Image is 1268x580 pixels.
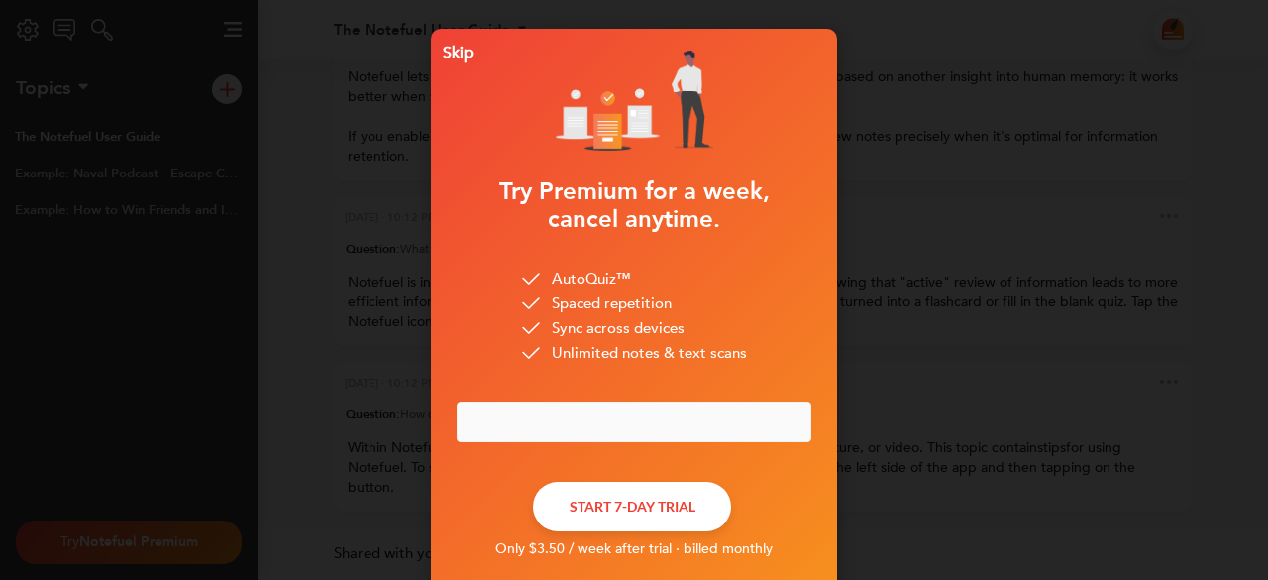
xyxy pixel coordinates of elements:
[522,293,672,318] div: Spaced repetition
[522,269,631,293] div: AutoQuiz™
[522,318,685,343] div: Sync across devices
[522,273,540,288] img: bullet.png
[436,35,472,70] button: Skip
[499,175,770,237] span: Try Premium for a week, cancel anytime.
[556,51,713,151] img: illustration1.png
[522,343,747,368] div: Unlimited notes & text scans
[477,413,791,430] iframe: Secure payment input frame
[533,482,731,531] button: START 7-DAY TRIAL
[522,322,540,337] img: bullet.png
[437,539,831,559] div: Only $3.50 / week after trial · billed monthly
[435,46,474,59] div: Skip
[522,297,540,312] img: bullet.png
[522,347,540,362] img: bullet.png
